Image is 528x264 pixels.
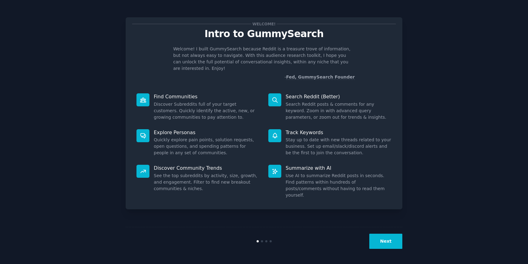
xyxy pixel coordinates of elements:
p: Search Reddit (Better) [286,93,392,100]
dd: Use AI to summarize Reddit posts in seconds. Find patterns within hundreds of posts/comments with... [286,172,392,198]
p: Summarize with AI [286,165,392,171]
p: Intro to GummySearch [132,28,396,39]
dd: Discover Subreddits full of your target customers. Quickly identify the active, new, or growing c... [154,101,260,121]
div: - [284,74,355,80]
p: Find Communities [154,93,260,100]
dd: Stay up to date with new threads related to your business. Set up email/slack/discord alerts and ... [286,137,392,156]
p: Explore Personas [154,129,260,136]
dd: Search Reddit posts & comments for any keyword. Zoom in with advanced query parameters, or zoom o... [286,101,392,121]
span: Welcome! [251,21,277,27]
p: Welcome! I built GummySearch because Reddit is a treasure trove of information, but not always ea... [173,46,355,72]
a: Fed, GummySearch Founder [286,75,355,80]
dd: Quickly explore pain points, solution requests, open questions, and spending patterns for people ... [154,137,260,156]
button: Next [369,234,402,249]
p: Discover Community Trends [154,165,260,171]
dd: See the top subreddits by activity, size, growth, and engagement. Filter to find new breakout com... [154,172,260,192]
p: Track Keywords [286,129,392,136]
